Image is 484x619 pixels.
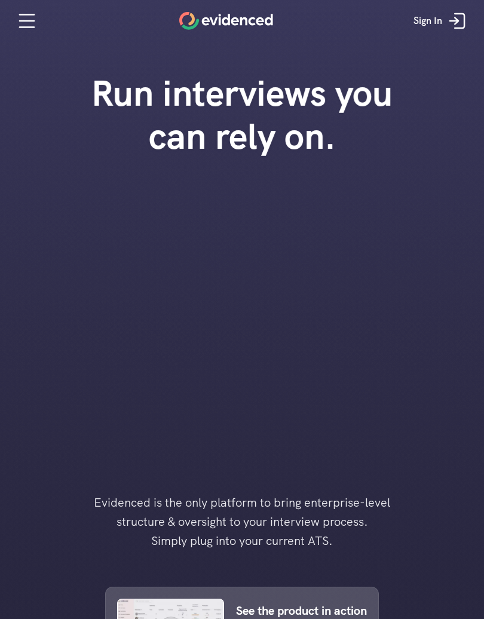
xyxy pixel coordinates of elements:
a: Sign In [405,3,478,39]
h4: Evidenced is the only platform to bring enterprise-level structure & oversight to your interview ... [75,493,409,550]
p: Sign In [413,13,442,29]
a: Home [179,12,273,30]
h1: Run interviews you can rely on. [72,72,412,158]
